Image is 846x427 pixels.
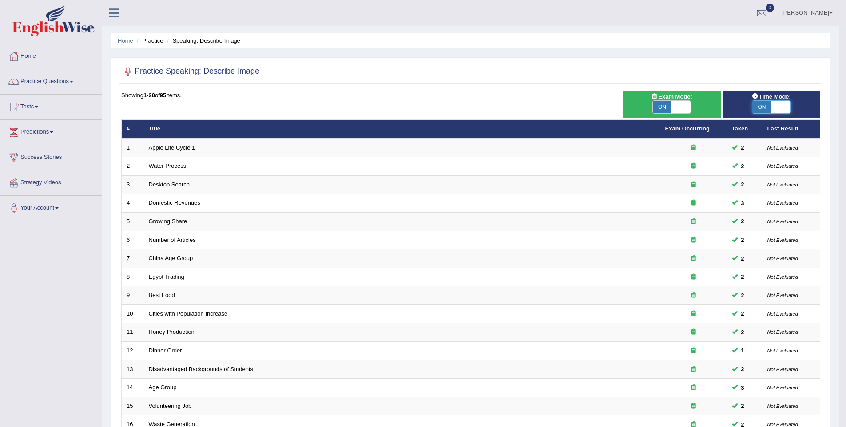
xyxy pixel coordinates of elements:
[763,120,820,138] th: Last Result
[149,347,182,354] a: Dinner Order
[122,249,144,268] td: 7
[149,162,187,169] a: Water Process
[0,196,102,218] a: Your Account
[149,181,190,188] a: Desktop Search
[122,138,144,157] td: 1
[767,182,798,187] small: Not Evaluated
[767,293,798,298] small: Not Evaluated
[0,69,102,91] a: Practice Questions
[665,384,722,392] div: Exam occurring question
[121,65,259,78] h2: Practice Speaking: Describe Image
[665,144,722,152] div: Exam occurring question
[767,274,798,280] small: Not Evaluated
[118,37,133,44] a: Home
[767,256,798,261] small: Not Evaluated
[0,44,102,66] a: Home
[738,180,748,189] span: You can still take this question
[122,157,144,176] td: 2
[767,237,798,243] small: Not Evaluated
[653,101,672,113] span: ON
[647,92,695,101] span: Exam Mode:
[122,268,144,286] td: 8
[738,346,748,355] span: You can still take this question
[122,397,144,415] td: 15
[122,213,144,231] td: 5
[665,236,722,245] div: Exam occurring question
[665,254,722,263] div: Exam occurring question
[665,125,710,132] a: Exam Occurring
[149,273,184,280] a: Egypt Trading
[665,328,722,336] div: Exam occurring question
[767,219,798,224] small: Not Evaluated
[767,367,798,372] small: Not Evaluated
[738,254,748,263] span: You can still take this question
[738,198,748,208] span: You can still take this question
[149,218,187,225] a: Growing Share
[738,383,748,392] span: You can still take this question
[665,402,722,411] div: Exam occurring question
[665,291,722,300] div: Exam occurring question
[748,92,794,101] span: Time Mode:
[121,91,820,99] div: Showing of items.
[149,292,175,298] a: Best Food
[665,217,722,226] div: Exam occurring question
[165,36,240,45] li: Speaking: Describe Image
[767,329,798,335] small: Not Evaluated
[767,311,798,316] small: Not Evaluated
[149,199,200,206] a: Domestic Revenues
[122,286,144,305] td: 9
[738,162,748,171] span: You can still take this question
[122,231,144,249] td: 6
[135,36,163,45] li: Practice
[149,384,177,391] a: Age Group
[767,145,798,150] small: Not Evaluated
[738,328,748,337] span: You can still take this question
[122,360,144,379] td: 13
[767,163,798,169] small: Not Evaluated
[623,91,720,118] div: Show exams occurring in exams
[122,304,144,323] td: 10
[738,143,748,152] span: You can still take this question
[727,120,763,138] th: Taken
[665,181,722,189] div: Exam occurring question
[752,101,771,113] span: ON
[122,120,144,138] th: #
[144,120,660,138] th: Title
[665,273,722,281] div: Exam occurring question
[149,403,192,409] a: Volunteering Job
[149,255,193,261] a: China Age Group
[0,145,102,167] a: Success Stories
[665,162,722,170] div: Exam occurring question
[767,403,798,409] small: Not Evaluated
[665,310,722,318] div: Exam occurring question
[665,347,722,355] div: Exam occurring question
[738,291,748,300] span: You can still take this question
[122,323,144,342] td: 11
[767,200,798,206] small: Not Evaluated
[149,366,254,372] a: Disadvantaged Backgrounds of Students
[143,92,155,99] b: 1-20
[766,4,775,12] span: 0
[738,364,748,374] span: You can still take this question
[738,235,748,245] span: You can still take this question
[767,385,798,390] small: Not Evaluated
[122,194,144,213] td: 4
[149,144,195,151] a: Apple Life Cycle 1
[767,348,798,353] small: Not Evaluated
[738,272,748,281] span: You can still take this question
[0,170,102,193] a: Strategy Videos
[149,328,195,335] a: Honey Production
[738,401,748,411] span: You can still take this question
[122,379,144,397] td: 14
[665,365,722,374] div: Exam occurring question
[767,422,798,427] small: Not Evaluated
[665,199,722,207] div: Exam occurring question
[149,310,228,317] a: Cities with Population Increase
[738,217,748,226] span: You can still take this question
[0,120,102,142] a: Predictions
[122,175,144,194] td: 3
[149,237,196,243] a: Number of Articles
[0,95,102,117] a: Tests
[738,309,748,318] span: You can still take this question
[122,341,144,360] td: 12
